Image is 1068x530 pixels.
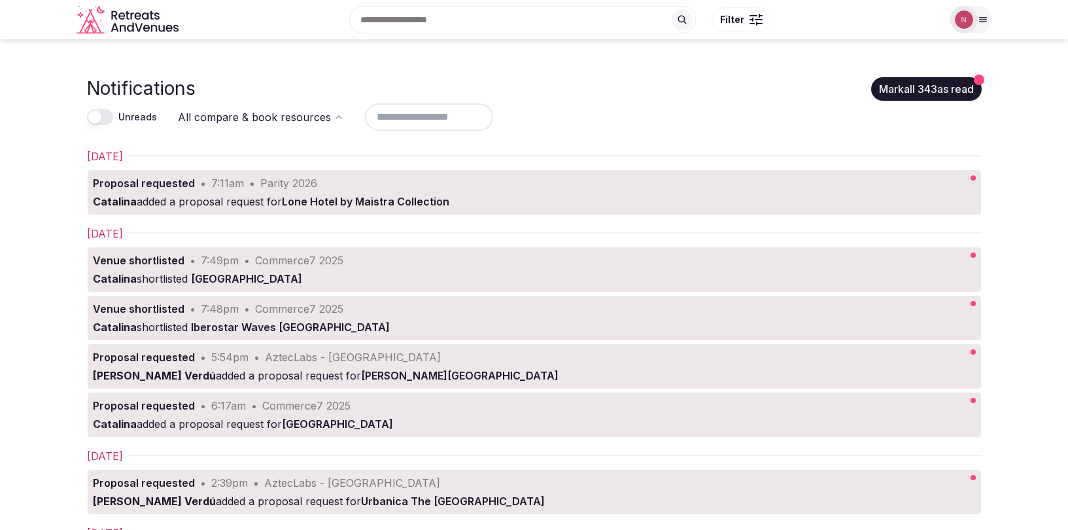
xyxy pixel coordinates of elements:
[200,398,206,414] div: •
[93,271,891,287] div: shortlisted
[88,344,896,389] a: Proposal requested•5:54pm•AztecLabs - [GEOGRAPHIC_DATA][PERSON_NAME] Verdúadded a proposal reques...
[93,253,184,268] div: Venue shortlisted
[77,5,181,35] svg: Retreats and Venues company logo
[77,5,181,35] a: Visit the homepage
[88,170,896,215] a: Proposal requested•7:11am•Parity 2026Catalinaadded a proposal request forLone Hotel by Maistra Co...
[282,195,449,208] span: Lone Hotel by Maistra Collection
[346,369,559,382] span: for
[200,349,206,365] div: •
[93,272,137,285] strong: Catalina
[720,13,744,26] span: Filter
[118,111,157,124] label: Unreads
[282,417,393,431] span: [GEOGRAPHIC_DATA]
[253,475,259,491] div: •
[191,321,390,334] span: Iberostar Waves [GEOGRAPHIC_DATA]
[87,149,123,164] h2: [DATE]
[93,416,891,432] div: added a proposal request
[211,349,249,365] div: 5:54pm
[93,175,195,191] div: Proposal requested
[249,175,255,191] div: •
[93,493,891,509] div: added a proposal request
[265,349,441,365] div: AztecLabs - [GEOGRAPHIC_DATA]
[361,495,545,508] span: Urbanica The [GEOGRAPHIC_DATA]
[93,417,137,431] strong: Catalina
[955,10,973,29] img: Nathalia Bilotti
[88,470,896,514] a: Proposal requested•2:39pm•AztecLabs - [GEOGRAPHIC_DATA][PERSON_NAME] Verdúadded a proposal reques...
[93,398,195,414] div: Proposal requested
[211,475,248,491] div: 2:39pm
[361,369,559,382] span: [PERSON_NAME][GEOGRAPHIC_DATA]
[190,301,196,317] div: •
[201,301,239,317] div: 7:48pm
[93,368,891,383] div: added a proposal request
[346,495,545,508] span: for
[87,448,123,464] h2: [DATE]
[264,475,440,491] div: AztecLabs - [GEOGRAPHIC_DATA]
[244,301,250,317] div: •
[255,253,343,268] div: Commerce7 2025
[93,369,216,382] strong: [PERSON_NAME] Verdú
[87,76,196,101] h1: Notifications
[251,398,257,414] div: •
[244,253,250,268] div: •
[87,226,123,241] h2: [DATE]
[88,296,896,340] a: Venue shortlisted•7:48pm•Commerce7 2025Catalinashortlisted Iberostar Waves [GEOGRAPHIC_DATA]
[93,349,195,365] div: Proposal requested
[93,195,137,208] strong: Catalina
[200,175,206,191] div: •
[190,253,196,268] div: •
[712,7,771,32] button: Filter
[871,77,982,101] button: Markall 343as read
[88,247,896,292] a: Venue shortlisted•7:49pm•Commerce7 2025Catalinashortlisted [GEOGRAPHIC_DATA]
[267,417,393,431] span: for
[254,349,260,365] div: •
[191,272,302,285] span: [GEOGRAPHIC_DATA]
[255,301,343,317] div: Commerce7 2025
[93,475,195,491] div: Proposal requested
[267,195,449,208] span: for
[200,475,206,491] div: •
[201,253,239,268] div: 7:49pm
[211,175,244,191] div: 7:11am
[93,301,184,317] div: Venue shortlisted
[93,194,891,209] div: added a proposal request
[93,495,216,508] strong: [PERSON_NAME] Verdú
[93,321,137,334] strong: Catalina
[88,393,896,437] a: Proposal requested•6:17am•Commerce7 2025Catalinaadded a proposal request for[GEOGRAPHIC_DATA]
[262,398,351,414] div: Commerce7 2025
[260,175,317,191] div: Parity 2026
[211,398,246,414] div: 6:17am
[93,319,891,335] div: shortlisted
